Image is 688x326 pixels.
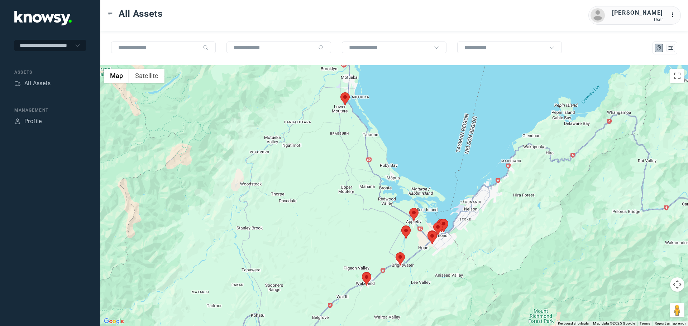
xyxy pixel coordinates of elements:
[670,11,679,19] div: :
[670,69,684,83] button: Toggle fullscreen view
[24,79,51,88] div: All Assets
[24,117,42,126] div: Profile
[203,45,209,50] div: Search
[640,321,650,325] a: Terms (opens in new tab)
[558,321,589,326] button: Keyboard shortcuts
[102,317,126,326] a: Open this area in Google Maps (opens a new window)
[108,11,113,16] div: Toggle Menu
[670,11,679,20] div: :
[655,321,686,325] a: Report a map error
[670,12,678,18] tspan: ...
[612,17,663,22] div: User
[14,69,86,76] div: Assets
[14,79,51,88] a: AssetsAll Assets
[612,9,663,17] div: [PERSON_NAME]
[670,277,684,292] button: Map camera controls
[656,45,662,51] div: Map
[129,69,164,83] button: Show satellite imagery
[318,45,324,50] div: Search
[668,45,674,51] div: List
[14,117,42,126] a: ProfileProfile
[14,107,86,113] div: Management
[104,69,129,83] button: Show street map
[119,7,163,20] span: All Assets
[14,80,21,87] div: Assets
[670,303,684,317] button: Drag Pegman onto the map to open Street View
[591,8,605,23] img: avatar.png
[102,317,126,326] img: Google
[14,11,72,25] img: Application Logo
[14,118,21,125] div: Profile
[593,321,635,325] span: Map data ©2025 Google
